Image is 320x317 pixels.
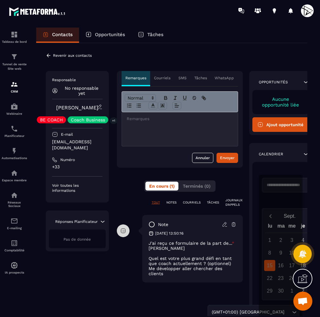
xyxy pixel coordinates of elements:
[10,125,18,133] img: scheduler
[2,112,27,115] p: Webinaire
[10,53,18,61] img: formation
[79,28,131,43] a: Opportunités
[210,309,286,316] span: (GMT+01:00) [GEOGRAPHIC_DATA]
[297,222,309,233] div: je
[2,40,27,43] p: Tableau de bord
[166,200,177,205] p: NOTES
[259,80,288,85] p: Opportunités
[2,226,27,230] p: E-mailing
[293,292,312,311] div: Ouvrir le chat
[217,153,238,163] button: Envoyer
[297,235,309,246] div: 4
[61,86,103,96] p: No responsable yet
[147,32,163,37] p: Tâches
[52,77,103,82] p: Responsable
[2,134,27,138] p: Planificateur
[61,132,73,137] p: E-mail
[52,32,73,37] p: Contacts
[149,256,237,266] p: Quel est votre plus grand défi en tant que coach actuellement ? (optionnel)
[10,169,18,177] img: automations
[2,187,27,212] a: social-networksocial-networkRéseaux Sociaux
[2,62,27,71] p: Tunnel de vente Site web
[2,201,27,208] p: Réseaux Sociaux
[149,246,237,251] p: [PERSON_NAME]
[9,6,66,17] img: logo
[2,26,27,48] a: formationformationTableau de bord
[52,139,103,151] p: [EMAIL_ADDRESS][DOMAIN_NAME]
[183,200,201,205] p: COURRIELS
[131,28,170,43] a: Tâches
[2,98,27,120] a: automationsautomationsWebinaire
[149,241,237,246] p: J'ai reçu ce formulaire de la part de...
[125,75,146,81] p: Remarques
[110,117,117,124] p: +1
[183,184,210,189] span: Terminés (0)
[10,191,18,199] img: social-network
[178,75,187,81] p: SMS
[2,165,27,187] a: automationsautomationsEspace membre
[10,239,18,247] img: accountant
[2,271,27,274] p: IA prospects
[10,262,18,269] img: automations
[259,152,283,157] p: Calendrier
[2,120,27,142] a: schedulerschedulerPlanificateur
[149,266,237,276] p: Me développer aller chercher des clients
[194,75,207,81] p: Tâches
[225,198,243,207] p: JOURNAUX D'APPELS
[207,200,219,205] p: TÂCHES
[52,183,103,193] p: Voir toutes les informations
[10,31,18,38] img: formation
[71,118,105,122] p: Coach Business
[259,96,303,108] p: Aucune opportunité liée
[2,178,27,182] p: Espace membre
[154,75,170,81] p: Courriels
[145,182,178,191] button: En cours (1)
[53,53,92,58] p: Revenir aux contacts
[220,155,235,161] div: Envoyer
[56,105,98,111] a: [PERSON_NAME]
[95,32,125,37] p: Opportunités
[60,157,75,162] p: Numéro
[158,222,168,228] p: note
[10,81,18,88] img: formation
[40,118,63,122] p: BE COACH
[252,117,309,132] button: Ajout opportunité
[55,219,98,224] p: Réponses Planificateur
[10,147,18,155] img: automations
[192,153,213,163] button: Annuler
[63,237,91,242] span: Pas de donnée
[2,76,27,98] a: formationformationCRM
[36,28,79,43] a: Contacts
[10,103,18,110] img: automations
[2,249,27,252] p: Comptabilité
[2,156,27,160] p: Automatisations
[215,75,234,81] p: WhatsApp
[10,217,18,225] img: email
[2,142,27,165] a: automationsautomationsAutomatisations
[149,184,175,189] span: En cours (1)
[2,235,27,257] a: accountantaccountantComptabilité
[2,48,27,76] a: formationformationTunnel de vente Site web
[155,231,183,236] p: [DATE] 13:50:16
[2,90,27,93] p: CRM
[152,200,160,205] p: TOUT
[297,285,309,296] div: 2
[2,212,27,235] a: emailemailE-mailing
[179,182,214,191] button: Terminés (0)
[52,164,103,170] p: +33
